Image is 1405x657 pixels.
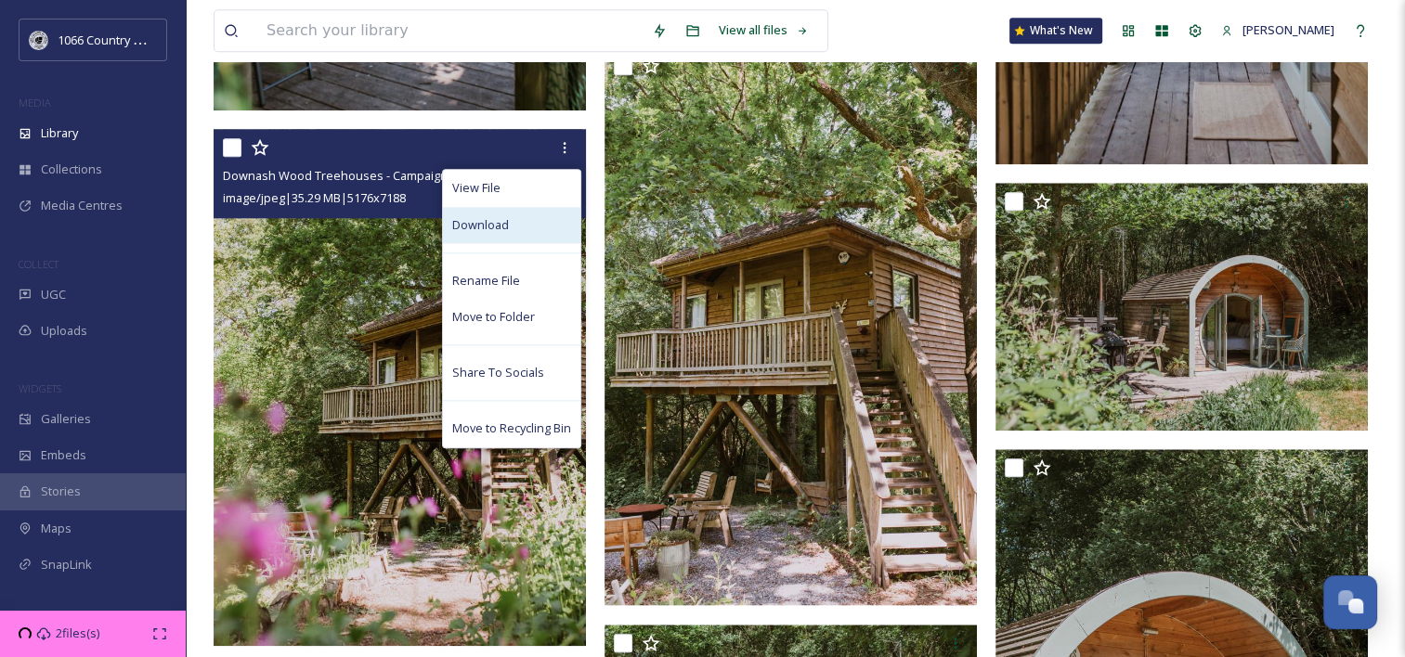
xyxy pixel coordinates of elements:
span: COLLECT [19,257,59,271]
span: 2 files(s) [56,625,99,642]
span: Maps [41,520,72,537]
span: Library [41,124,78,142]
span: Media Centres [41,197,123,214]
span: View File [452,179,501,197]
img: Downash Wood Treehouses - Campaign Shot (26).jpg [995,183,1368,432]
a: View all files [709,12,818,48]
span: Collections [41,161,102,178]
span: Rename File [452,272,520,290]
span: Embeds [41,446,86,464]
span: Download [452,216,509,234]
span: WIDGETS [19,381,61,395]
span: Galleries [41,410,91,428]
span: Stories [41,483,81,500]
span: 1066 Country Marketing [58,31,189,48]
span: MEDIA [19,96,51,109]
img: logo_footerstamp.png [30,31,48,49]
span: Uploads [41,322,87,340]
a: What's New [1009,18,1102,44]
span: image/jpeg | 35.29 MB | 5176 x 7188 [223,189,406,206]
span: UGC [41,286,66,303]
span: [PERSON_NAME] [1242,21,1334,38]
span: Move to Folder [452,308,535,326]
span: Share To Socials [452,364,544,381]
img: Downash Wood Treehouses - Campaign Shot (34).jpg [214,129,586,646]
img: Downash Wood Treehouses - Campaign Shot (30).jpg [605,48,977,606]
span: Downash Wood Treehouses - Campaign Shot (34).jpg [223,167,518,184]
input: Search your library [257,10,643,51]
button: Open Chat [1323,575,1377,629]
span: SnapLink [41,556,92,573]
span: Move to Recycling Bin [452,419,571,437]
a: [PERSON_NAME] [1212,12,1344,48]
